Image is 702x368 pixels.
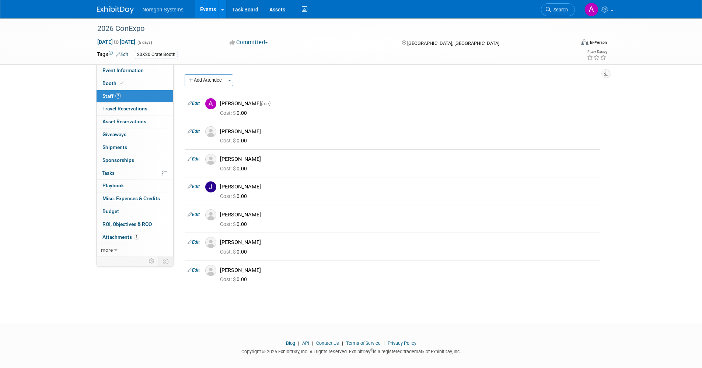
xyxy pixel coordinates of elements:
a: Playbook [97,180,173,192]
img: Associate-Profile-5.png [205,154,216,165]
span: 0.00 [220,166,250,171]
a: Budget [97,205,173,218]
span: | [296,340,301,346]
span: Travel Reservations [102,106,147,112]
span: 1 [134,234,139,240]
button: Committed [227,39,271,46]
a: Giveaways [97,128,173,141]
a: Travel Reservations [97,103,173,115]
a: Edit [188,156,200,162]
div: 20X20 Crate Booth [135,51,178,59]
div: 2026 ConExpo [95,22,564,35]
span: Cost: $ [220,249,237,255]
td: Tags [97,50,128,59]
div: In-Person [590,40,607,45]
div: Event Format [531,38,607,49]
span: Staff [102,93,121,99]
a: Edit [188,101,200,106]
span: [GEOGRAPHIC_DATA], [GEOGRAPHIC_DATA] [407,40,499,46]
span: Tasks [102,170,115,176]
span: Cost: $ [220,221,237,227]
a: ROI, Objectives & ROO [97,218,173,231]
div: [PERSON_NAME] [220,156,597,163]
i: Booth reservation complete [120,81,123,85]
span: (me) [261,101,270,106]
img: J.jpg [205,181,216,192]
span: Cost: $ [220,110,237,116]
div: [PERSON_NAME] [220,100,597,107]
a: Search [541,3,575,16]
a: Privacy Policy [388,340,416,346]
span: ROI, Objectives & ROO [102,221,152,227]
span: Misc. Expenses & Credits [102,195,160,201]
span: Shipments [102,144,127,150]
a: Attachments1 [97,231,173,244]
span: | [310,340,315,346]
span: | [340,340,345,346]
span: 0.00 [220,276,250,282]
span: 0.00 [220,249,250,255]
a: Terms of Service [346,340,381,346]
span: more [101,247,113,253]
div: [PERSON_NAME] [220,267,597,274]
img: Format-Inperson.png [581,39,589,45]
div: [PERSON_NAME] [220,128,597,135]
img: Associate-Profile-5.png [205,237,216,248]
a: Edit [188,212,200,217]
span: Noregon Systems [143,7,184,13]
a: Edit [188,240,200,245]
td: Toggle Event Tabs [158,256,173,266]
span: Playbook [102,183,124,188]
img: Associate-Profile-5.png [205,265,216,276]
a: Contact Us [316,340,339,346]
span: Cost: $ [220,166,237,171]
img: Ali Connell [584,3,598,17]
a: Event Information [97,64,173,77]
span: Attachments [102,234,139,240]
a: Edit [188,129,200,134]
span: Booth [102,80,125,86]
a: more [97,244,173,256]
td: Personalize Event Tab Strip [146,256,158,266]
span: Cost: $ [220,138,237,144]
span: to [113,39,120,45]
div: [PERSON_NAME] [220,183,597,190]
a: Staff7 [97,90,173,103]
span: Budget [102,208,119,214]
span: | [382,340,387,346]
span: 7 [115,93,121,99]
div: Event Rating [587,50,607,54]
a: Edit [188,268,200,273]
span: 0.00 [220,221,250,227]
img: A.jpg [205,98,216,109]
a: Sponsorships [97,154,173,167]
img: ExhibitDay [97,6,134,14]
span: Sponsorships [102,157,134,163]
span: Search [551,7,568,13]
span: Asset Reservations [102,118,146,124]
img: Associate-Profile-5.png [205,209,216,220]
sup: ® [370,348,373,352]
a: Booth [97,77,173,90]
span: [DATE] [DATE] [97,39,136,45]
img: Associate-Profile-5.png [205,126,216,137]
a: Tasks [97,167,173,180]
span: Cost: $ [220,193,237,199]
a: Asset Reservations [97,116,173,128]
span: 0.00 [220,193,250,199]
a: Blog [286,340,295,346]
a: Edit [188,184,200,189]
a: API [302,340,309,346]
span: Giveaways [102,131,126,137]
span: Cost: $ [220,276,237,282]
a: Shipments [97,141,173,154]
span: 0.00 [220,110,250,116]
span: (5 days) [137,40,152,45]
div: [PERSON_NAME] [220,239,597,246]
div: [PERSON_NAME] [220,211,597,218]
button: Add Attendee [185,74,226,86]
span: Event Information [102,67,144,73]
span: 0.00 [220,138,250,144]
a: Edit [116,52,128,57]
a: Misc. Expenses & Credits [97,192,173,205]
